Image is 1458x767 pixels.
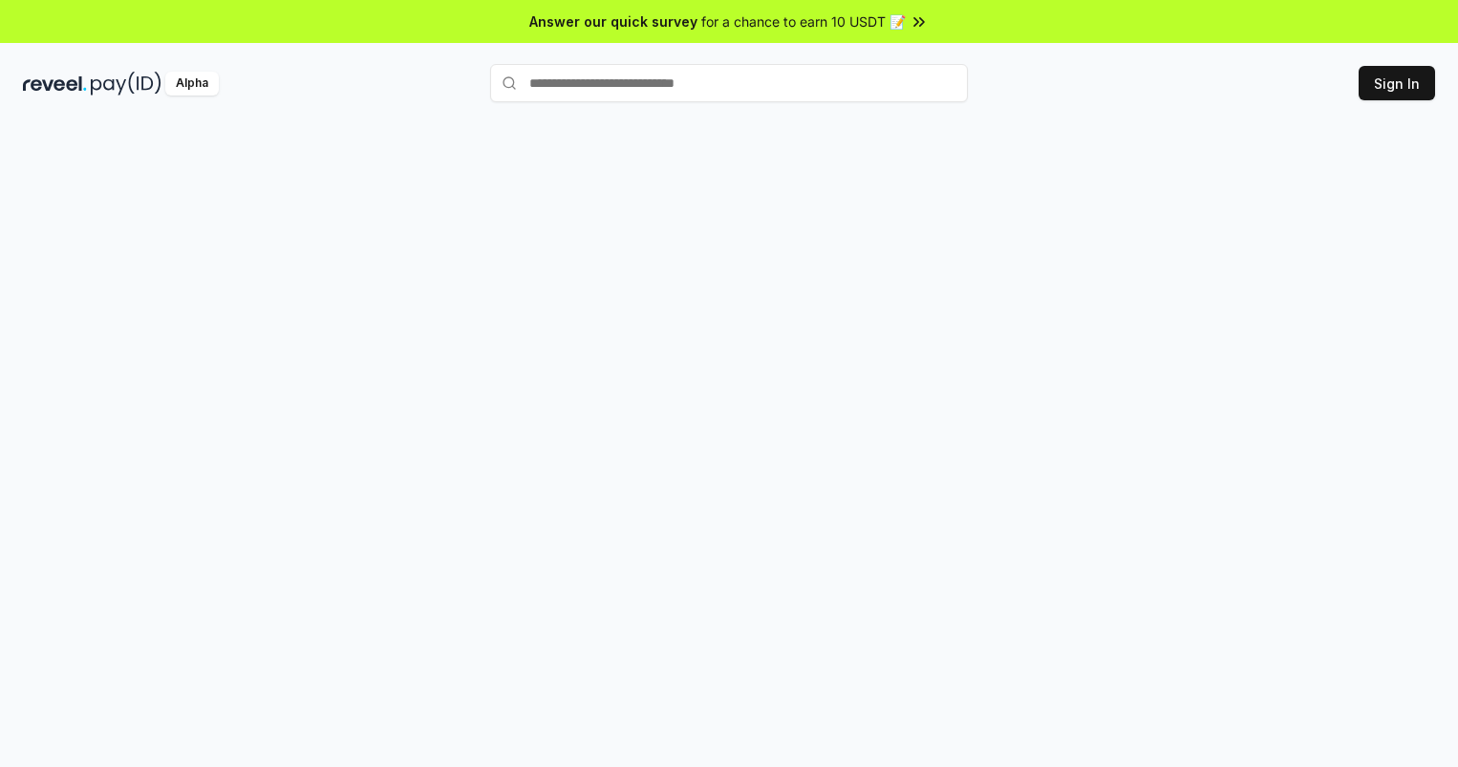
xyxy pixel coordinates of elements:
div: Alpha [165,72,219,96]
img: pay_id [91,72,161,96]
span: for a chance to earn 10 USDT 📝 [701,11,906,32]
span: Answer our quick survey [529,11,697,32]
button: Sign In [1359,66,1435,100]
img: reveel_dark [23,72,87,96]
